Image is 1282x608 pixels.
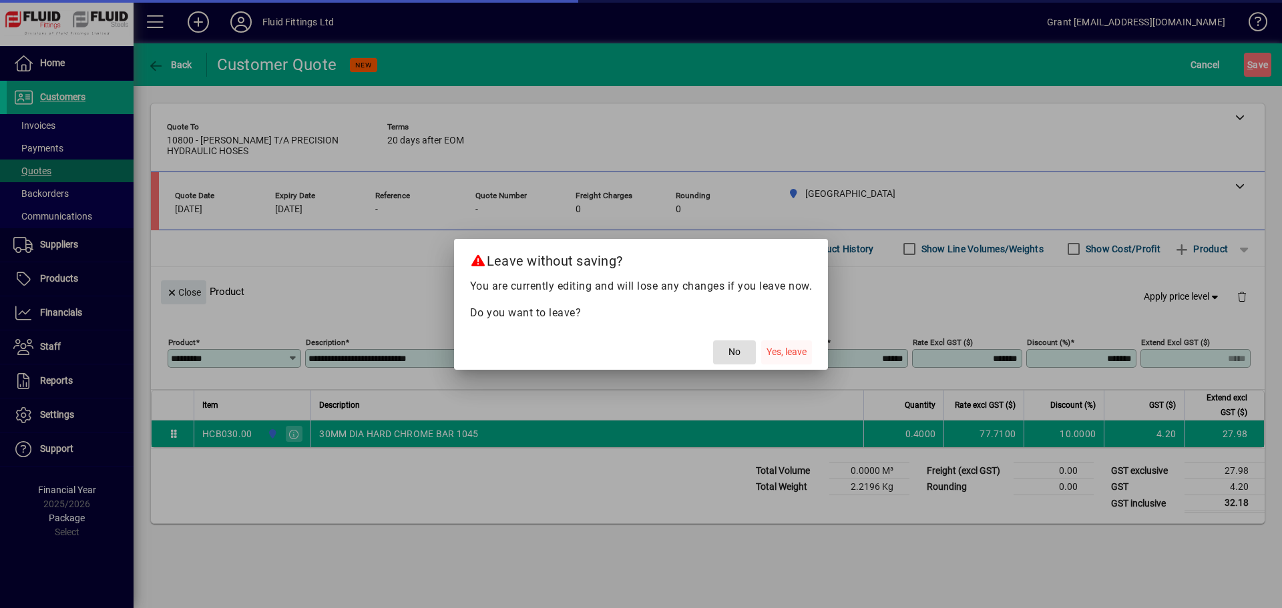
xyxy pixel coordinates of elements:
[713,340,756,364] button: No
[728,345,740,359] span: No
[470,305,813,321] p: Do you want to leave?
[454,239,829,278] h2: Leave without saving?
[767,345,807,359] span: Yes, leave
[470,278,813,294] p: You are currently editing and will lose any changes if you leave now.
[761,340,812,364] button: Yes, leave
